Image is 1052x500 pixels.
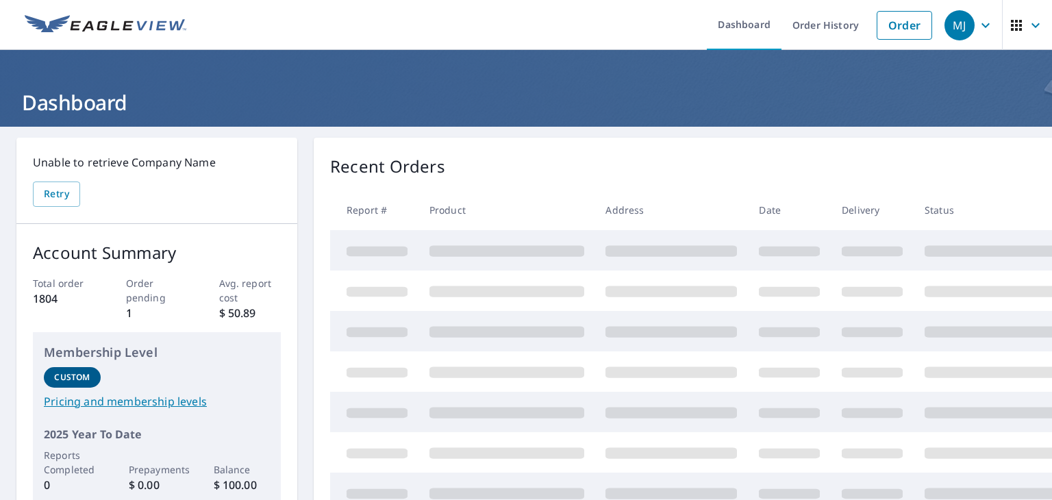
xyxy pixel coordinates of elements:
a: Pricing and membership levels [44,393,270,410]
span: Retry [44,186,69,203]
p: 0 [44,477,101,493]
p: Balance [214,462,271,477]
p: $ 50.89 [219,305,281,321]
p: Recent Orders [330,154,445,179]
p: 2025 Year To Date [44,426,270,442]
th: Address [594,190,748,230]
div: MJ [944,10,975,40]
p: Unable to retrieve Company Name [33,154,281,171]
p: 1804 [33,290,95,307]
p: Custom [54,371,90,384]
p: Prepayments [129,462,186,477]
th: Date [748,190,831,230]
button: Retry [33,182,80,207]
p: Reports Completed [44,448,101,477]
a: Order [877,11,932,40]
img: EV Logo [25,15,186,36]
th: Product [418,190,595,230]
h1: Dashboard [16,88,1036,116]
p: $ 0.00 [129,477,186,493]
p: Order pending [126,276,188,305]
p: Total order [33,276,95,290]
p: Avg. report cost [219,276,281,305]
p: Account Summary [33,240,281,265]
th: Delivery [831,190,914,230]
p: Membership Level [44,343,270,362]
p: $ 100.00 [214,477,271,493]
p: 1 [126,305,188,321]
th: Report # [330,190,418,230]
